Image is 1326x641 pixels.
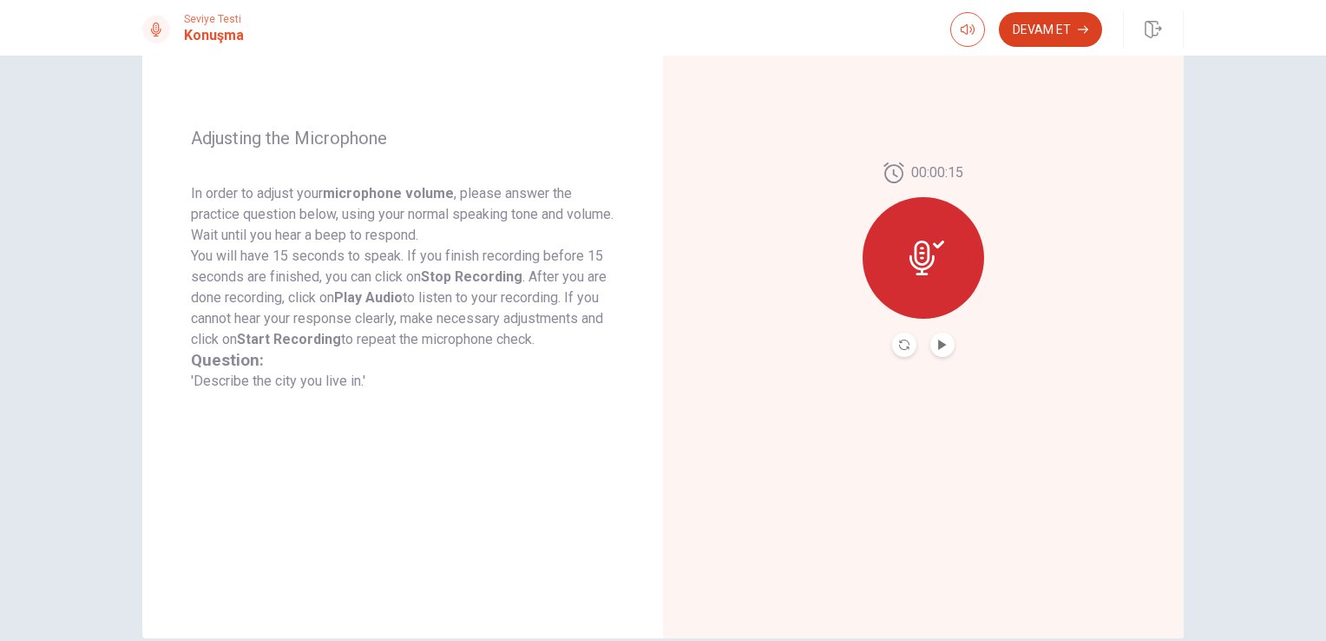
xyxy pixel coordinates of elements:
h1: Konuşma [184,25,244,46]
strong: Start Recording [237,331,341,347]
button: Devam Et [999,12,1102,47]
strong: Play Audio [334,289,403,306]
button: Record Again [892,333,916,357]
span: 00:00:15 [911,162,963,183]
span: Adjusting the Microphone [191,128,614,149]
button: Play Audio [930,333,955,357]
p: You will have 15 seconds to speak. If you finish recording before 15 seconds are finished, you ca... [191,246,614,350]
span: Seviye Testi [184,13,244,25]
p: In order to adjust your , please answer the practice question below, using your normal speaking t... [191,183,614,246]
strong: microphone volume [323,185,454,202]
strong: Stop Recording [421,268,522,285]
h3: Question: [191,350,614,371]
div: 'Describe the city you live in.' [191,350,614,392]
